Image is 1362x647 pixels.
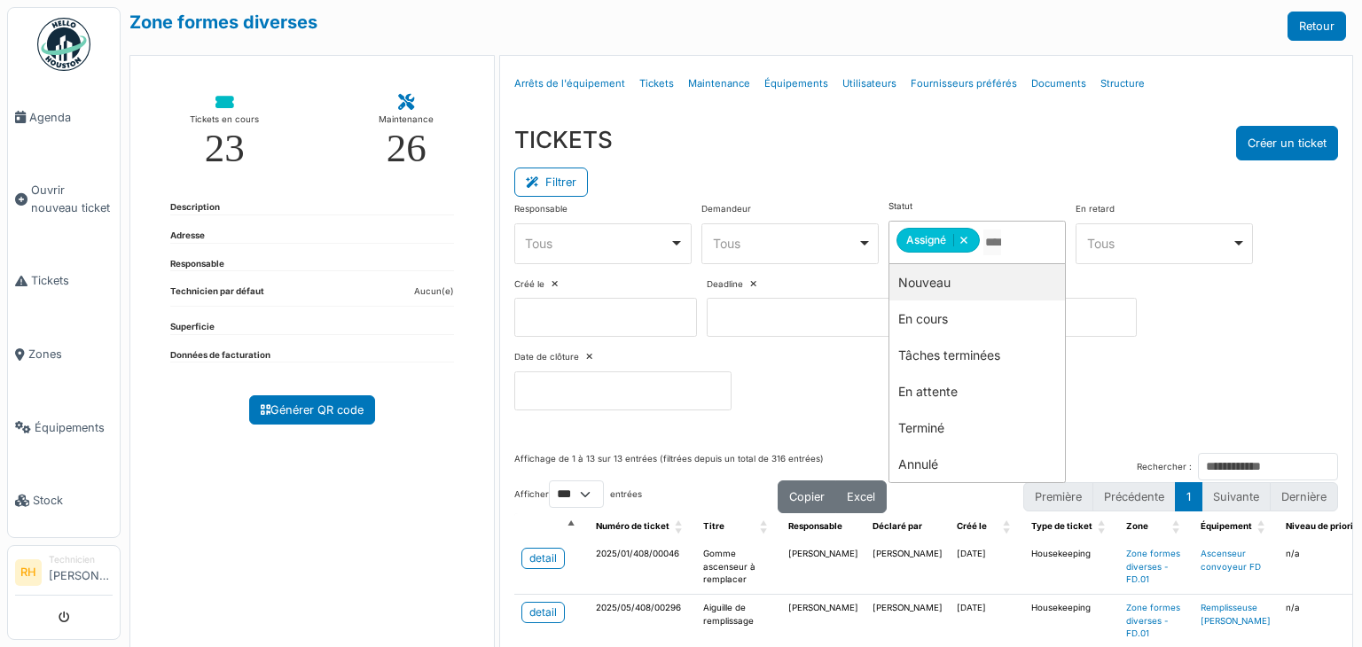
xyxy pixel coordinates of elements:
h3: TICKETS [514,126,613,153]
button: 1 [1175,482,1202,511]
a: Remplisseuse [PERSON_NAME] [1201,603,1271,626]
div: detail [529,550,557,566]
span: Équipement: Activate to sort [1257,513,1268,541]
div: Tickets en cours [190,111,259,129]
a: Maintenance [681,63,757,105]
span: Type de ticket [1031,521,1092,531]
label: Créé le [514,278,544,292]
span: Agenda [29,109,113,126]
span: Créé le [957,521,987,531]
button: Filtrer [514,168,588,197]
td: 2025/01/408/00046 [589,541,696,595]
div: Tous [713,234,857,253]
div: Nouveau [889,264,1065,300]
td: [PERSON_NAME] [781,541,865,595]
span: Équipement [1201,521,1252,531]
td: Housekeeping [1024,541,1119,595]
label: Deadline [707,278,743,292]
span: Numéro de ticket [596,521,669,531]
span: Ouvrir nouveau ticket [31,182,113,215]
a: detail [521,548,565,569]
div: En cours [889,300,1065,337]
input: Tous [983,230,1001,255]
span: Zone [1126,521,1148,531]
button: Excel [835,480,887,513]
label: Rechercher : [1137,461,1192,474]
a: detail [521,602,565,623]
a: Zone formes diverses [129,12,317,33]
div: En attente [889,373,1065,409]
div: 23 [205,129,245,168]
img: Badge_color-CXgf-gQk.svg [37,18,90,71]
li: [PERSON_NAME] [49,553,113,591]
span: Niveau de priorité [1286,521,1362,531]
div: 26 [387,129,427,168]
div: Assigné [896,228,980,253]
span: Équipements [35,419,113,436]
dt: Description [170,201,220,214]
a: Équipements [8,391,120,464]
dt: Superficie [170,321,215,334]
span: Titre: Activate to sort [760,513,771,541]
span: Numéro de ticket: Activate to sort [675,513,685,541]
nav: pagination [1023,482,1338,511]
div: detail [529,604,557,620]
select: Afficherentrées [549,480,604,508]
div: Technicien [49,553,113,566]
a: Retour [1288,12,1346,41]
td: [PERSON_NAME] [865,541,950,595]
button: Copier [778,480,836,513]
a: Arrêts de l'équipement [507,63,632,105]
span: Responsable [788,521,842,531]
a: Zone formes diverses - FD.01 [1126,603,1180,638]
div: Tous [525,234,669,253]
a: Ascenseur convoyeur FD [1201,549,1261,572]
div: Terminé [889,409,1065,446]
span: Zones [28,346,113,362]
span: Créé le: Activate to sort [1003,513,1014,541]
dt: Adresse [170,230,205,243]
a: Zones [8,317,120,391]
a: RH Technicien[PERSON_NAME] [15,553,113,596]
span: Déclaré par [873,521,922,531]
div: Tous [1087,234,1232,253]
label: Afficher entrées [514,480,642,508]
span: Zone: Activate to sort [1172,513,1183,541]
button: Remove item: 'assigned' [953,234,974,246]
label: Statut [888,200,912,214]
a: Équipements [757,63,835,105]
button: Créer un ticket [1236,126,1338,160]
a: Structure [1093,63,1152,105]
div: Maintenance [379,111,434,129]
li: RH [15,559,42,586]
label: Date de clôture [514,351,579,364]
a: Ouvrir nouveau ticket [8,154,120,245]
a: Documents [1024,63,1093,105]
td: Gomme ascenseur à remplacer [696,541,781,595]
span: Copier [789,490,825,503]
span: Stock [33,492,113,509]
label: Responsable [514,203,567,216]
span: Type de ticket: Activate to sort [1098,513,1108,541]
label: Demandeur [701,203,751,216]
a: Stock [8,464,120,538]
td: [DATE] [950,541,1024,595]
a: Utilisateurs [835,63,904,105]
dt: Responsable [170,258,224,271]
a: Maintenance 26 [364,81,449,183]
span: Excel [847,490,875,503]
a: Agenda [8,81,120,154]
a: Tickets [8,245,120,318]
span: Titre [703,521,724,531]
a: Fournisseurs préférés [904,63,1024,105]
div: Annulé [889,446,1065,482]
a: Générer QR code [249,395,375,425]
a: Tickets en cours 23 [176,81,273,183]
dt: Données de facturation [170,349,270,362]
dd: Aucun(e) [414,285,454,299]
a: Tickets [632,63,681,105]
a: Zone formes diverses - FD.01 [1126,549,1180,584]
label: En retard [1076,203,1115,216]
div: Tâches terminées [889,337,1065,373]
div: Affichage de 1 à 13 sur 13 entrées (filtrées depuis un total de 316 entrées) [514,453,824,480]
